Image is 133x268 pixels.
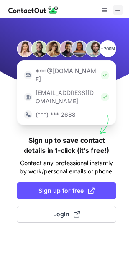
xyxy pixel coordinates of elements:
img: https://contactout.com/extension/app/static/media/login-email-icon.f64bce713bb5cd1896fef81aa7b14a... [24,71,32,79]
span: Login [53,210,80,218]
p: +200M [100,40,116,57]
img: Person #2 [31,40,48,57]
span: Sign up for free [38,187,95,195]
img: https://contactout.com/extension/app/static/media/login-phone-icon.bacfcb865e29de816d437549d7f4cb... [24,110,32,119]
img: Check Icon [101,71,109,79]
button: Sign up for free [17,182,116,199]
img: Person #5 [71,40,88,57]
img: ContactOut v5.3.10 [8,5,59,15]
h1: Sign up to save contact details in 1-click (it’s free!) [17,135,116,155]
p: Contact any professional instantly by work/personal emails or phone. [17,159,116,176]
img: https://contactout.com/extension/app/static/media/login-work-icon.638a5007170bc45168077fde17b29a1... [24,93,32,101]
img: Person #3 [45,40,62,57]
img: Check Icon [101,93,109,101]
p: [EMAIL_ADDRESS][DOMAIN_NAME] [36,89,97,105]
img: Person #4 [59,40,76,57]
button: Login [17,206,116,223]
p: ***@[DOMAIN_NAME] [36,67,97,84]
img: Person #1 [17,40,33,57]
img: Person #6 [85,40,102,57]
